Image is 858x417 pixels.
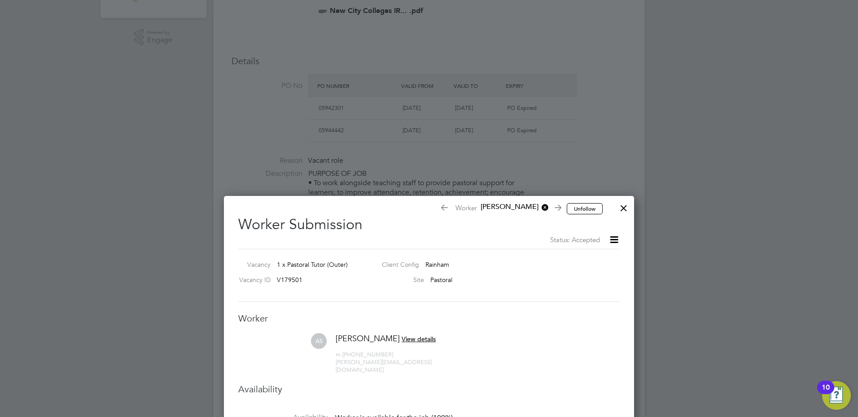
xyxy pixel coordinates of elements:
[402,335,436,343] span: View details
[235,276,271,284] label: Vacancy ID
[277,276,302,284] span: V179501
[430,276,452,284] span: Pastoral
[238,383,620,395] h3: Availability
[550,235,600,244] span: Status: Accepted
[235,261,271,269] label: Vacancy
[336,351,342,358] span: m:
[375,276,424,284] label: Site
[336,333,400,343] span: [PERSON_NAME]
[238,208,620,245] h2: Worker Submission
[336,351,393,358] span: [PHONE_NUMBER]
[238,313,620,324] h3: Worker
[277,261,348,269] span: 1 x Pastoral Tutor (Outer)
[822,387,830,399] div: 10
[477,202,549,212] span: [PERSON_NAME]
[425,261,449,269] span: Rainham
[336,358,432,374] span: [PERSON_NAME][EMAIL_ADDRESS][DOMAIN_NAME]
[567,203,603,215] button: Unfollow
[311,333,327,349] span: AS
[375,261,419,269] label: Client Config
[440,202,560,215] span: Worker
[822,381,851,410] button: Open Resource Center, 10 new notifications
